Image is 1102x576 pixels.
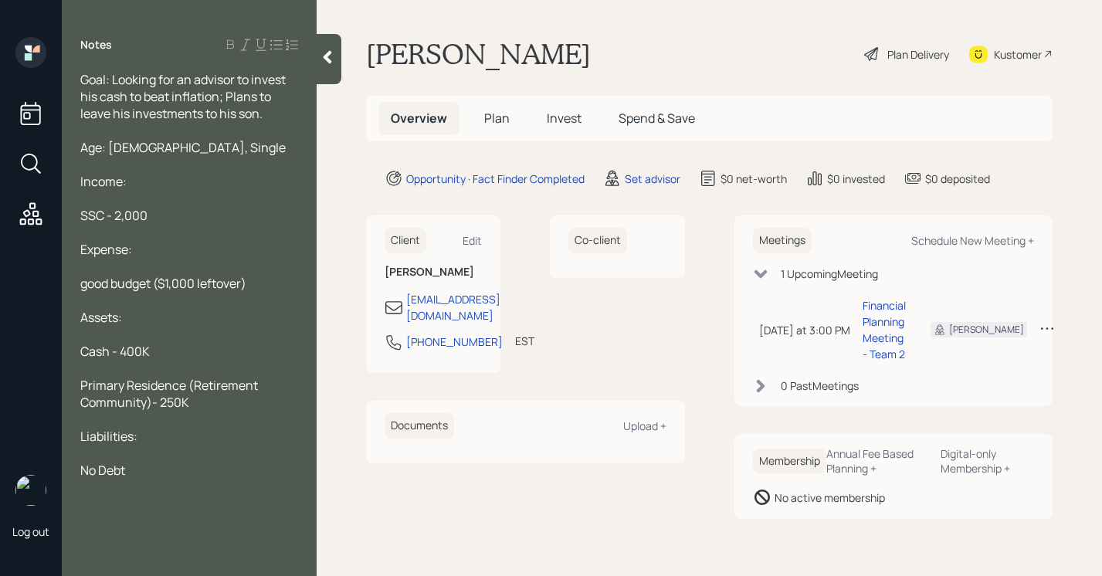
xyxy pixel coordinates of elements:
[775,490,885,506] div: No active membership
[753,228,812,253] h6: Meetings
[887,46,949,63] div: Plan Delivery
[463,233,482,248] div: Edit
[911,233,1034,248] div: Schedule New Meeting +
[863,297,906,362] div: Financial Planning Meeting - Team 2
[385,266,482,279] h6: [PERSON_NAME]
[623,418,666,433] div: Upload +
[925,171,990,187] div: $0 deposited
[941,446,1034,476] div: Digital-only Membership +
[80,377,260,411] span: Primary Residence (Retirement Community)- 250K
[80,462,125,479] span: No Debt
[80,275,246,292] span: good budget ($1,000 leftover)
[568,228,627,253] h6: Co-client
[781,378,859,394] div: 0 Past Meeting s
[80,71,288,122] span: Goal: Looking for an advisor to invest his cash to beat inflation; Plans to leave his investments...
[781,266,878,282] div: 1 Upcoming Meeting
[80,428,137,445] span: Liabilities:
[949,323,1024,337] div: [PERSON_NAME]
[406,334,503,350] div: [PHONE_NUMBER]
[721,171,787,187] div: $0 net-worth
[80,207,147,224] span: SSC - 2,000
[406,171,585,187] div: Opportunity · Fact Finder Completed
[547,110,582,127] span: Invest
[80,173,127,190] span: Income:
[406,291,500,324] div: [EMAIL_ADDRESS][DOMAIN_NAME]
[826,446,929,476] div: Annual Fee Based Planning +
[391,110,447,127] span: Overview
[753,449,826,474] h6: Membership
[827,171,885,187] div: $0 invested
[80,37,112,53] label: Notes
[484,110,510,127] span: Plan
[385,228,426,253] h6: Client
[80,309,122,326] span: Assets:
[625,171,680,187] div: Set advisor
[80,139,286,156] span: Age: [DEMOGRAPHIC_DATA], Single
[80,343,150,360] span: Cash - 400K
[12,524,49,539] div: Log out
[15,475,46,506] img: retirable_logo.png
[994,46,1042,63] div: Kustomer
[385,413,454,439] h6: Documents
[366,37,591,71] h1: [PERSON_NAME]
[515,333,534,349] div: EST
[80,241,132,258] span: Expense:
[619,110,695,127] span: Spend & Save
[759,322,850,338] div: [DATE] at 3:00 PM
